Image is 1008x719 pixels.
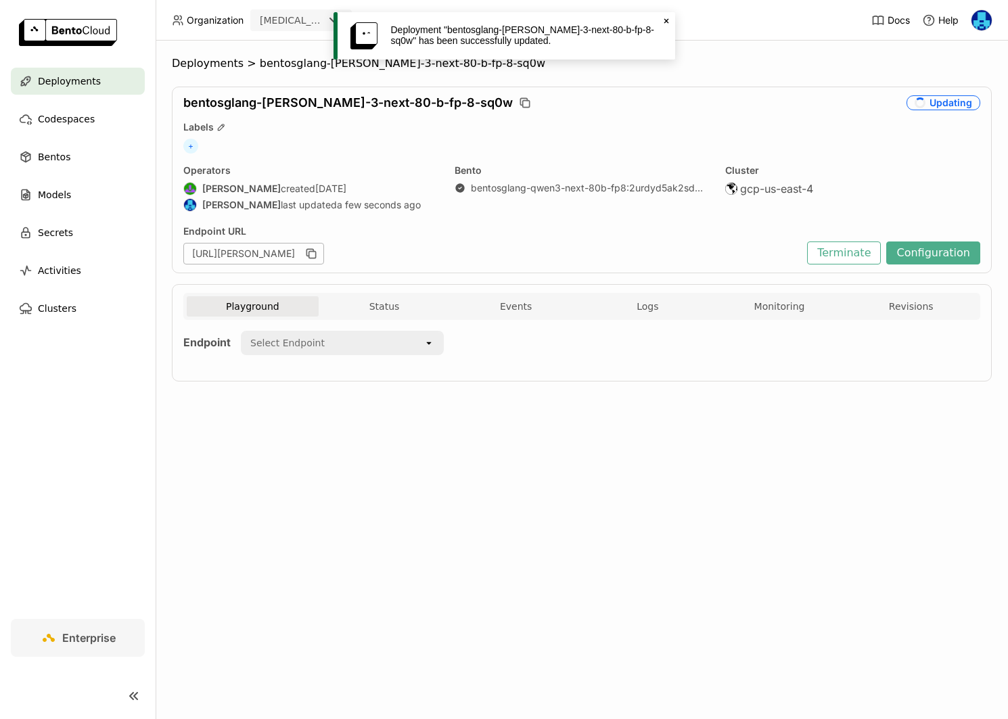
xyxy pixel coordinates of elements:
nav: Breadcrumbs navigation [172,57,992,70]
svg: Close [661,16,672,26]
a: Codespaces [11,106,145,133]
input: Selected revia. [325,14,326,28]
span: Secrets [38,225,73,241]
img: Yi Guo [184,199,196,211]
span: bentosglang-[PERSON_NAME]-3-next-80-b-fp-8-sq0w [260,57,545,70]
div: [URL][PERSON_NAME] [183,243,324,264]
a: Activities [11,257,145,284]
span: Enterprise [62,631,116,645]
div: Operators [183,164,438,177]
button: Status [319,296,451,317]
a: Models [11,181,145,208]
a: Docs [871,14,910,27]
div: last updated [183,198,438,212]
img: logo [19,19,117,46]
svg: open [423,338,434,348]
strong: Endpoint [183,335,231,349]
span: bentosglang-[PERSON_NAME]-3-next-80-b-fp-8-sq0w [183,95,513,110]
span: Deployments [38,73,101,89]
a: Deployments [11,68,145,95]
div: [MEDICAL_DATA] [260,14,323,27]
div: created [183,182,438,195]
a: bentosglang-qwen3-next-80b-fp8:2urdyd5ak2sdwrjn [471,182,710,194]
button: Revisions [845,296,977,317]
div: Select Endpoint [250,336,325,350]
div: Labels [183,121,980,133]
strong: [PERSON_NAME] [202,199,281,211]
div: Help [922,14,959,27]
a: Enterprise [11,619,145,657]
div: Deployment "bentosglang-[PERSON_NAME]-3-next-80-b-fp-8-sq0w" has been successfully updated. [391,24,655,46]
button: Terminate [807,241,881,264]
button: Playground [187,296,319,317]
span: Help [938,14,959,26]
span: Activities [38,262,81,279]
button: Events [450,296,582,317]
img: Shenyang Zhao [184,183,196,195]
div: Bento [455,164,710,177]
span: + [183,139,198,154]
button: Configuration [886,241,980,264]
span: Organization [187,14,244,26]
span: Codespaces [38,111,95,127]
i: loading [913,96,927,110]
span: gcp-us-east-4 [740,182,813,195]
span: Logs [637,300,658,312]
span: [DATE] [315,183,346,195]
span: > [244,57,260,70]
span: Clusters [38,300,76,317]
button: Monitoring [714,296,846,317]
div: Endpoint URL [183,225,800,237]
span: Docs [888,14,910,26]
a: Secrets [11,219,145,246]
div: Cluster [725,164,980,177]
span: a few seconds ago [337,199,421,211]
span: Bentos [38,149,70,165]
div: Updating [907,95,980,110]
strong: [PERSON_NAME] [202,183,281,195]
span: Models [38,187,71,203]
img: Yi Guo [971,10,992,30]
a: Bentos [11,143,145,170]
a: Clusters [11,295,145,322]
span: Deployments [172,57,244,70]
